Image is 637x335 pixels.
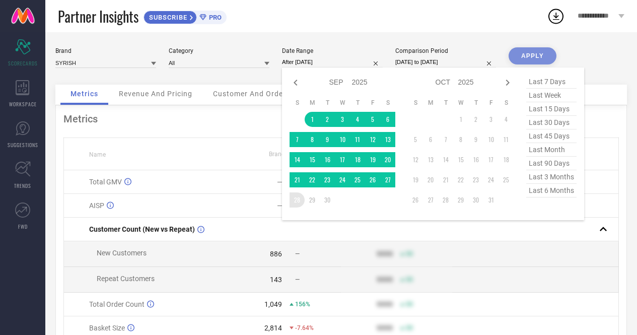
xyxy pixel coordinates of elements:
[395,57,496,68] input: Select comparison period
[144,14,190,21] span: SUBSCRIBE
[423,192,438,208] td: Mon Oct 27 2025
[408,172,423,187] td: Sun Oct 19 2025
[18,223,28,230] span: FWD
[305,132,320,147] td: Mon Sep 08 2025
[8,141,38,149] span: SUGGESTIONS
[97,275,155,283] span: Repeat Customers
[365,132,380,147] td: Fri Sep 12 2025
[526,129,577,143] span: last 45 days
[468,172,483,187] td: Thu Oct 23 2025
[89,178,122,186] span: Total GMV
[305,192,320,208] td: Mon Sep 29 2025
[453,192,468,208] td: Wed Oct 29 2025
[144,8,227,24] a: SUBSCRIBEPRO
[406,301,413,308] span: 50
[377,300,393,308] div: 9999
[335,172,350,187] td: Wed Sep 24 2025
[350,152,365,167] td: Thu Sep 18 2025
[483,132,499,147] td: Fri Oct 10 2025
[406,250,413,257] span: 50
[483,112,499,127] td: Fri Oct 03 2025
[483,192,499,208] td: Fri Oct 31 2025
[408,192,423,208] td: Sun Oct 26 2025
[350,132,365,147] td: Thu Sep 11 2025
[320,152,335,167] td: Tue Sep 16 2025
[295,324,314,331] span: -7.64%
[377,250,393,258] div: 9999
[320,192,335,208] td: Tue Sep 30 2025
[320,99,335,107] th: Tuesday
[97,249,147,257] span: New Customers
[335,99,350,107] th: Wednesday
[380,152,395,167] td: Sat Sep 20 2025
[365,99,380,107] th: Friday
[438,132,453,147] td: Tue Oct 07 2025
[526,143,577,157] span: last month
[453,99,468,107] th: Wednesday
[290,152,305,167] td: Sun Sep 14 2025
[290,192,305,208] td: Sun Sep 28 2025
[468,192,483,208] td: Thu Oct 30 2025
[438,152,453,167] td: Tue Oct 14 2025
[499,112,514,127] td: Sat Oct 04 2025
[408,152,423,167] td: Sun Oct 12 2025
[89,300,145,308] span: Total Order Count
[453,132,468,147] td: Wed Oct 08 2025
[453,112,468,127] td: Wed Oct 01 2025
[335,112,350,127] td: Wed Sep 03 2025
[14,182,31,189] span: TRENDS
[526,102,577,116] span: last 15 days
[468,152,483,167] td: Thu Oct 16 2025
[483,99,499,107] th: Friday
[335,132,350,147] td: Wed Sep 10 2025
[468,112,483,127] td: Thu Oct 02 2025
[277,178,282,186] div: —
[526,116,577,129] span: last 30 days
[335,152,350,167] td: Wed Sep 17 2025
[305,112,320,127] td: Mon Sep 01 2025
[269,151,302,158] span: Brand Value
[499,172,514,187] td: Sat Oct 25 2025
[295,250,300,257] span: —
[499,99,514,107] th: Saturday
[89,324,125,332] span: Basket Size
[380,132,395,147] td: Sat Sep 13 2025
[55,47,156,54] div: Brand
[320,172,335,187] td: Tue Sep 23 2025
[290,172,305,187] td: Sun Sep 21 2025
[499,132,514,147] td: Sat Oct 11 2025
[526,170,577,184] span: last 3 months
[365,172,380,187] td: Fri Sep 26 2025
[290,132,305,147] td: Sun Sep 07 2025
[526,89,577,102] span: last week
[295,276,300,283] span: —
[526,75,577,89] span: last 7 days
[502,77,514,89] div: Next month
[264,300,282,308] div: 1,049
[380,112,395,127] td: Sat Sep 06 2025
[206,14,222,21] span: PRO
[282,47,383,54] div: Date Range
[70,90,98,98] span: Metrics
[89,151,106,158] span: Name
[406,324,413,331] span: 50
[290,77,302,89] div: Previous month
[499,152,514,167] td: Sat Oct 18 2025
[320,132,335,147] td: Tue Sep 09 2025
[377,276,393,284] div: 9999
[408,99,423,107] th: Sunday
[282,57,383,68] input: Select date range
[365,112,380,127] td: Fri Sep 05 2025
[350,112,365,127] td: Thu Sep 04 2025
[277,202,282,210] div: —
[63,113,619,125] div: Metrics
[119,90,192,98] span: Revenue And Pricing
[270,276,282,284] div: 143
[408,132,423,147] td: Sun Oct 05 2025
[305,172,320,187] td: Mon Sep 22 2025
[169,47,269,54] div: Category
[468,132,483,147] td: Thu Oct 09 2025
[380,99,395,107] th: Saturday
[213,90,290,98] span: Customer And Orders
[438,172,453,187] td: Tue Oct 21 2025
